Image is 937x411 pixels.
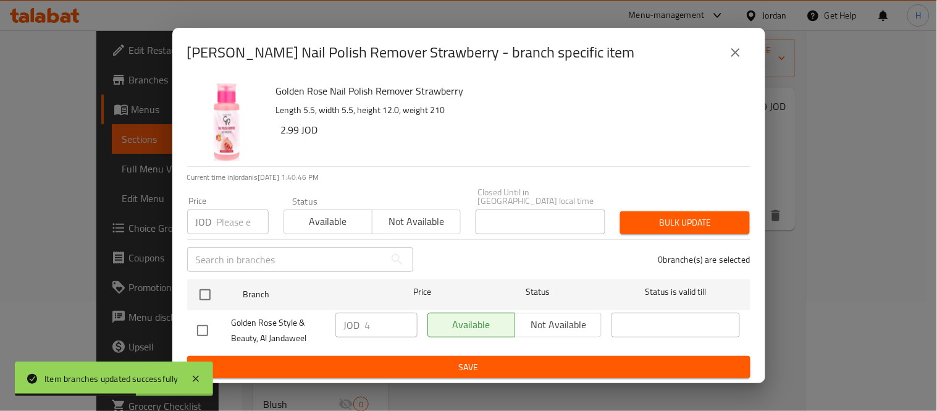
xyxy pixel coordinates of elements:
[217,210,269,234] input: Please enter price
[620,211,750,234] button: Bulk update
[721,38,750,67] button: close
[365,313,418,337] input: Please enter price
[344,318,360,333] p: JOD
[276,82,741,100] h6: Golden Rose Nail Polish Remover Strawberry
[187,247,385,272] input: Search in branches
[243,287,371,302] span: Branch
[276,103,741,118] p: Length 5.5, width 5.5, height 12.0, weight 210
[281,121,741,138] h6: 2.99 JOD
[187,356,750,379] button: Save
[630,215,740,231] span: Bulk update
[187,82,266,161] img: Golden Rose Nail Polish Remover Strawberry
[372,210,461,234] button: Not available
[187,172,750,183] p: Current time in Jordan is [DATE] 1:40:46 PM
[44,372,179,386] div: Item branches updated successfully
[658,253,750,266] p: 0 branche(s) are selected
[611,284,740,300] span: Status is valid till
[289,213,368,231] span: Available
[473,284,602,300] span: Status
[232,315,326,346] span: Golden Rose Style & Beauty, Al Jandaweel
[197,360,741,375] span: Save
[187,43,635,62] h2: [PERSON_NAME] Nail Polish Remover Strawberry - branch specific item
[284,210,372,234] button: Available
[196,214,212,229] p: JOD
[381,284,463,300] span: Price
[377,213,456,231] span: Not available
